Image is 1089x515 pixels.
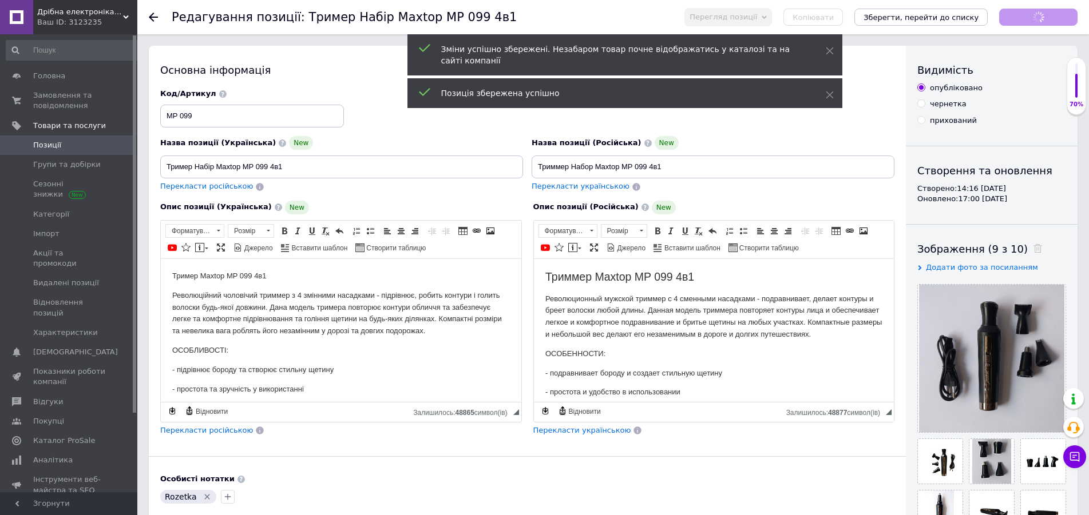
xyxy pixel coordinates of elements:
[33,436,95,446] span: Каталог ProSale
[917,242,1066,256] div: Зображення (9 з 10)
[33,90,106,111] span: Замовлення та повідомлення
[553,241,565,254] a: Вставити іконку
[37,17,137,27] div: Ваш ID: 3123235
[413,406,513,417] div: Кiлькiсть символiв
[533,202,639,211] span: Опис позиції (Російська)
[930,83,983,93] div: опубліковано
[616,243,646,253] span: Джерело
[33,209,69,219] span: Категорії
[33,347,118,357] span: [DEMOGRAPHIC_DATA]
[655,136,679,150] span: New
[292,225,304,237] a: Курсив (Ctrl+I)
[161,259,521,402] iframe: Редактор, 9AE76DBC-B6FC-4D66-AA8F-496236A10D02
[11,11,160,24] span: Триммер Maxtop MP 099 4в1
[917,194,1066,204] div: Оновлено: 17:00 [DATE]
[166,405,179,417] a: Зробити резервну копію зараз
[33,71,65,81] span: Головна
[782,225,794,237] a: По правому краю
[441,87,797,99] div: Позиція збережена успішно
[652,241,722,254] a: Вставити шаблон
[601,225,636,237] span: Розмір
[354,241,427,254] a: Створити таблицю
[33,474,106,495] span: Інструменти веб-майстра та SEO
[33,397,63,407] span: Відгуки
[567,407,601,417] span: Відновити
[601,224,647,238] a: Розмір
[33,159,101,170] span: Групи та добірки
[160,474,235,483] b: Особисті нотатки
[160,155,523,178] input: Наприклад, H&M жіноча сукня зелена 38 розмір вечірня максі з блискітками
[33,455,73,465] span: Аналітика
[203,492,212,501] svg: Видалити мітку
[534,259,894,402] iframe: Редактор, 39AF9A6C-3A90-4D2F-AE70-37E345B26B51
[365,243,426,253] span: Створити таблицю
[183,405,229,417] a: Відновити
[33,416,64,426] span: Покупці
[33,179,106,199] span: Сезонні знижки
[279,241,350,254] a: Вставити шаблон
[33,366,106,387] span: Показники роботи компанії
[364,225,377,237] a: Вставити/видалити маркований список
[11,11,349,465] body: Редактор, 9AE76DBC-B6FC-4D66-AA8F-496236A10D02
[706,225,719,237] a: Повернути (Ctrl+Z)
[33,278,99,288] span: Видалені позиції
[738,243,799,253] span: Створити таблицю
[455,409,474,417] span: 48865
[539,405,552,417] a: Зробити резервну копію зараз
[663,243,720,253] span: Вставити шаблон
[917,183,1066,194] div: Створено: 14:16 [DATE]
[426,225,438,237] a: Зменшити відступ
[539,225,586,237] span: Форматування
[1067,57,1086,115] div: 70% Якість заповнення
[33,140,61,150] span: Позиції
[11,11,349,468] body: Редактор, 39AF9A6C-3A90-4D2F-AE70-37E345B26B51
[926,263,1038,272] span: Додати фото за посиланням
[567,241,583,254] a: Вставити повідомлення
[166,225,213,237] span: Форматування
[160,63,894,77] div: Основна інформація
[290,243,348,253] span: Вставити шаблон
[652,201,676,214] span: New
[243,243,273,253] span: Джерело
[11,109,349,121] p: - подравнивает бороду и создает стильную щетину
[556,405,603,417] a: Відновити
[166,241,179,254] a: Додати відео з YouTube
[917,163,1066,178] div: Створення та оновлення
[6,40,141,61] input: Пошук
[228,224,274,238] a: Розмір
[193,241,210,254] a: Вставити повідомлення
[441,43,797,66] div: Зміни успішно збережені. Незабаром товар почне відображатись у каталозі та на сайті компанії
[754,225,767,237] a: По лівому краю
[690,13,757,21] span: Перегляд позиції
[285,201,309,214] span: New
[665,225,678,237] a: Курсив (Ctrl+I)
[350,225,363,237] a: Вставити/видалити нумерований список
[172,10,517,24] h1: Редагування позиції: Тример Набір Maxtop MP 099 4в1
[457,225,469,237] a: Таблиця
[439,225,452,237] a: Збільшити відступ
[930,115,977,126] div: прихований
[844,225,856,237] a: Вставити/Редагувати посилання (Ctrl+L)
[395,225,407,237] a: По центру
[160,138,276,147] span: Назва позиції (Українська)
[215,241,227,254] a: Максимізувати
[33,229,60,239] span: Імпорт
[160,426,253,434] span: Перекласти російською
[786,406,886,417] div: Кiлькiсть символiв
[539,241,552,254] a: Додати відео з YouTube
[33,248,106,269] span: Акції та промокоди
[11,34,349,82] p: Революционный мужской триммер c 4 сменными насадками - подравнивает, делает контуры и бреет волос...
[864,13,979,22] i: Зберегти, перейти до списку
[11,125,349,137] p: - простота та зручність у використанні
[813,225,825,237] a: Збільшити відступ
[319,225,332,237] a: Видалити форматування
[33,121,106,131] span: Товари та послуги
[160,182,253,190] span: Перекласти російською
[532,155,894,178] input: Наприклад, H&M жіноча сукня зелена 38 розмір вечірня максі з блискітками
[737,225,750,237] a: Вставити/видалити маркований список
[333,225,346,237] a: Повернути (Ctrl+Z)
[588,241,600,254] a: Максимізувати
[917,63,1066,77] div: Видимість
[180,241,192,254] a: Вставити іконку
[232,241,275,254] a: Джерело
